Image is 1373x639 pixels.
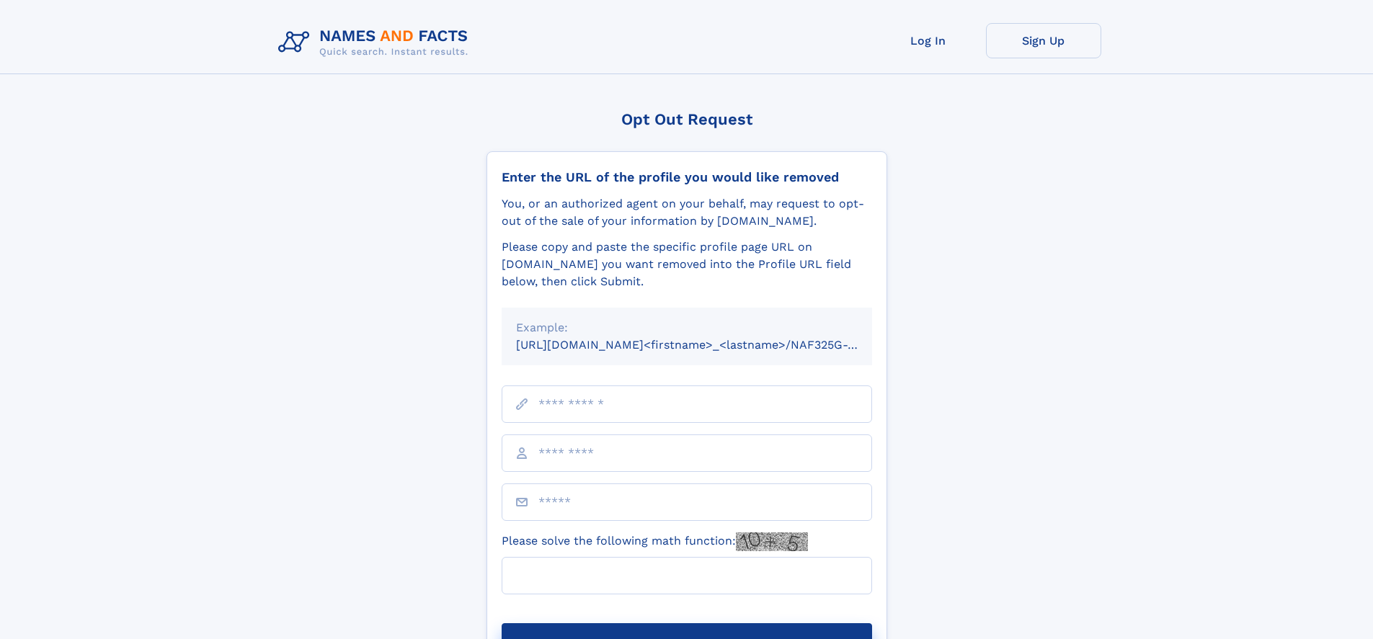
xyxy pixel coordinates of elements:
[502,169,872,185] div: Enter the URL of the profile you would like removed
[516,319,858,336] div: Example:
[502,238,872,290] div: Please copy and paste the specific profile page URL on [DOMAIN_NAME] you want removed into the Pr...
[486,110,887,128] div: Opt Out Request
[516,338,899,352] small: [URL][DOMAIN_NAME]<firstname>_<lastname>/NAF325G-xxxxxxxx
[871,23,986,58] a: Log In
[502,195,872,230] div: You, or an authorized agent on your behalf, may request to opt-out of the sale of your informatio...
[986,23,1101,58] a: Sign Up
[502,532,808,551] label: Please solve the following math function:
[272,23,480,62] img: Logo Names and Facts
